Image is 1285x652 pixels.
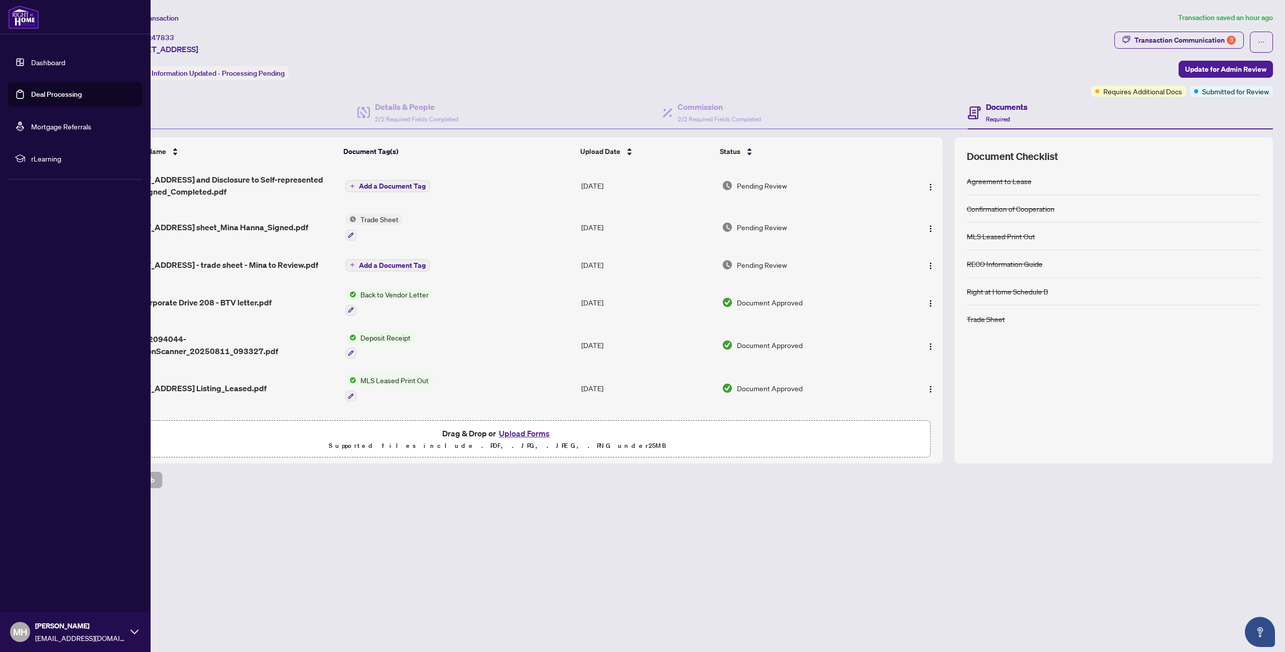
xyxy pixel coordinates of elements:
[496,427,553,440] button: Upload Forms
[31,58,65,67] a: Dashboard
[580,146,620,157] span: Upload Date
[716,137,890,166] th: Status
[1178,12,1273,24] article: Transaction saved an hour ago
[8,5,39,29] img: logo
[345,332,356,343] img: Status Icon
[359,183,426,190] span: Add a Document Tag
[1245,617,1275,647] button: Open asap
[345,214,356,225] img: Status Icon
[927,385,935,393] img: Logo
[737,297,803,308] span: Document Approved
[737,383,803,394] span: Document Approved
[1258,39,1265,46] span: ellipsis
[1114,32,1244,49] button: Transaction Communication3
[927,299,935,307] img: Logo
[577,324,718,367] td: [DATE]
[923,380,939,396] button: Logo
[356,375,433,386] span: MLS Leased Print Out
[442,427,553,440] span: Drag & Drop or
[576,137,716,166] th: Upload Date
[923,219,939,235] button: Logo
[345,375,356,386] img: Status Icon
[1185,61,1266,77] span: Update for Admin Review
[118,221,308,233] span: [STREET_ADDRESS] sheet_Mina Hanna_Signed.pdf
[967,313,1005,324] div: Trade Sheet
[923,257,939,273] button: Logo
[350,184,355,189] span: plus
[967,203,1055,214] div: Confirmation of Cooperation
[359,262,426,269] span: Add a Document Tag
[339,137,576,166] th: Document Tag(s)
[737,180,787,191] span: Pending Review
[927,262,935,270] img: Logo
[577,281,718,324] td: [DATE]
[967,258,1043,269] div: RECO Information Guide
[678,101,761,113] h4: Commission
[124,43,198,55] span: [STREET_ADDRESS]
[345,332,415,359] button: Status IconDeposit Receipt
[722,222,733,233] img: Document Status
[577,410,718,453] td: [DATE]
[31,90,82,99] a: Deal Processing
[118,382,267,394] span: [STREET_ADDRESS] Listing_Leased.pdf
[152,33,174,42] span: 47833
[1227,36,1236,45] div: 3
[356,214,403,225] span: Trade Sheet
[114,137,340,166] th: (10) File Name
[722,383,733,394] img: Document Status
[124,66,289,80] div: Status:
[345,258,430,271] button: Add a Document Tag
[577,249,718,281] td: [DATE]
[967,231,1035,242] div: MLS Leased Print Out
[345,375,433,402] button: Status IconMLS Leased Print Out
[927,183,935,191] img: Logo
[737,259,787,270] span: Pending Review
[678,115,761,123] span: 2/2 Required Fields Completed
[71,440,924,452] p: Supported files include .PDF, .JPG, .JPEG, .PNG under 25 MB
[118,259,318,271] span: [STREET_ADDRESS] - trade sheet - Mina to Review.pdf
[720,146,740,157] span: Status
[1134,32,1236,48] div: Transaction Communication
[927,343,935,351] img: Logo
[375,101,458,113] h4: Details & People
[13,625,27,639] span: MH
[345,289,433,316] button: Status IconBack to Vendor Letter
[31,122,91,131] a: Mortgage Referrals
[65,421,930,458] span: Drag & Drop orUpload FormsSupported files include .PDF, .JPG, .JPEG, .PNG under25MB
[345,180,430,193] button: Add a Document Tag
[923,337,939,353] button: Logo
[356,289,433,300] span: Back to Vendor Letter
[1179,61,1273,78] button: Update for Admin Review
[345,214,403,241] button: Status IconTrade Sheet
[722,340,733,351] img: Document Status
[967,286,1048,297] div: Right at Home Schedule B
[737,340,803,351] span: Document Approved
[35,632,125,643] span: [EMAIL_ADDRESS][DOMAIN_NAME]
[967,149,1058,164] span: Document Checklist
[118,296,272,308] span: 5020 Corporate Drive 208 - BTV letter.pdf
[722,180,733,191] img: Document Status
[923,294,939,310] button: Logo
[35,620,125,631] span: [PERSON_NAME]
[118,174,337,198] span: [STREET_ADDRESS] and Disclosure to Self-represented Party_Signed_Completed.pdf
[118,333,337,357] span: 1754922094044-BurlingtonScanner_20250811_093327.pdf
[923,178,939,194] button: Logo
[722,259,733,270] img: Document Status
[1202,86,1269,97] span: Submitted for Review
[967,176,1032,187] div: Agreement to Lease
[31,153,136,164] span: rLearning
[1103,86,1182,97] span: Requires Additional Docs
[577,166,718,206] td: [DATE]
[356,332,415,343] span: Deposit Receipt
[927,225,935,233] img: Logo
[152,69,285,78] span: Information Updated - Processing Pending
[345,180,430,192] button: Add a Document Tag
[375,115,458,123] span: 2/2 Required Fields Completed
[577,206,718,249] td: [DATE]
[125,14,179,23] span: View Transaction
[986,101,1027,113] h4: Documents
[577,367,718,410] td: [DATE]
[345,259,430,271] button: Add a Document Tag
[986,115,1010,123] span: Required
[345,289,356,300] img: Status Icon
